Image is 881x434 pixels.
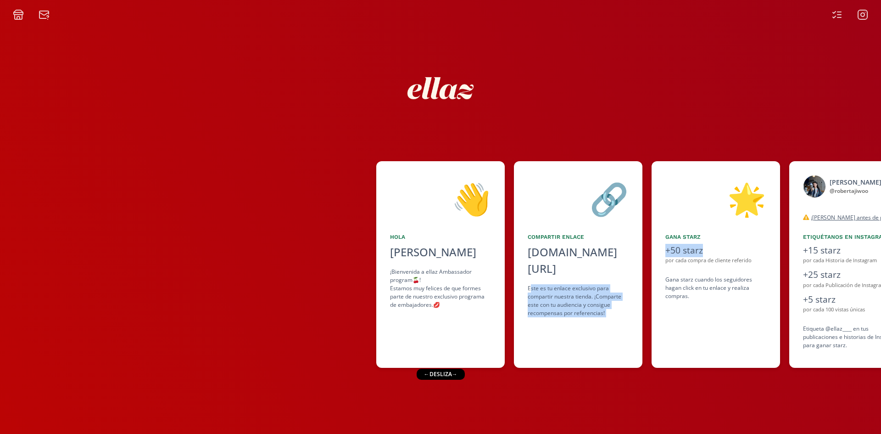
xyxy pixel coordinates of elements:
[528,175,629,222] div: 🔗
[665,244,766,257] div: +50 starz
[803,175,826,198] img: 524810648_18520113457031687_8089223174440955574_n.jpg
[390,244,491,260] div: [PERSON_NAME]
[528,244,629,277] div: [DOMAIN_NAME][URL]
[390,175,491,222] div: 👋
[416,369,464,380] div: ← desliza →
[390,233,491,241] div: Hola
[665,257,766,265] div: por cada compra de cliente referido
[665,276,766,300] div: Gana starz cuando los seguidores hagan click en tu enlace y realiza compras .
[528,284,629,317] div: Este es tu enlace exclusivo para compartir nuestra tienda. ¡Comparte este con tu audiencia y cons...
[665,233,766,241] div: Gana starz
[665,175,766,222] div: 🌟
[390,268,491,309] div: ¡Bienvenida a ellaz Ambassador program🍒! Estamos muy felices de que formes parte de nuestro exclu...
[399,47,482,130] img: nKmKAABZpYV7
[528,233,629,241] div: Compartir Enlace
